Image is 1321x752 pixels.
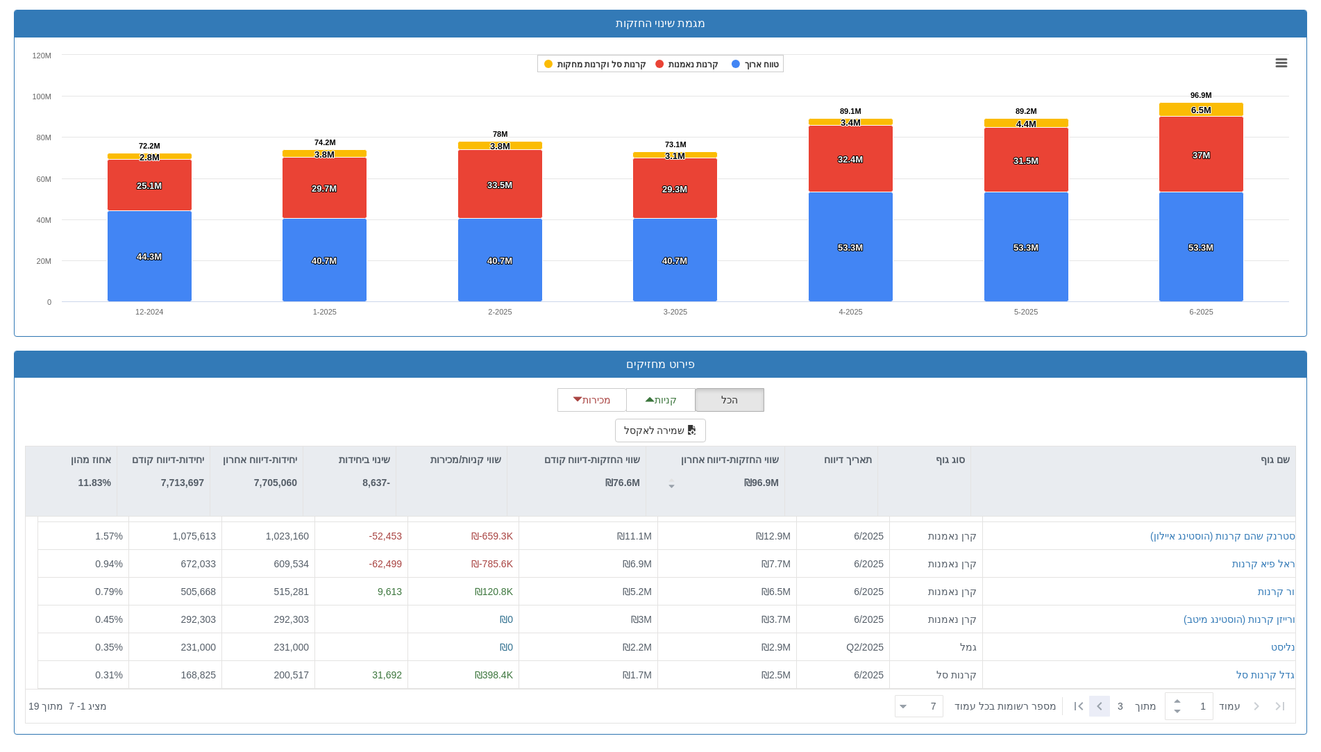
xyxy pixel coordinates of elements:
[1150,529,1302,543] div: פסטרנק שהם קרנות (הוסטינג איילון)
[841,117,861,128] tspan: 3.4M
[500,614,513,625] span: ₪0
[137,251,162,262] tspan: 44.3M
[802,612,884,626] div: 6/2025
[321,557,402,571] div: -62,499
[664,308,687,316] text: 3-2025
[47,298,51,306] text: 0
[971,446,1295,473] div: שם גוף
[695,388,764,412] button: הכל
[762,669,791,680] span: ₪2.5M
[312,183,337,194] tspan: 29.7M
[362,477,390,488] strong: -8,637
[228,585,309,599] div: 515,281
[665,140,687,149] tspan: 73.1M
[1271,640,1302,654] button: אנליסט
[490,141,510,151] tspan: 3.8M
[1013,156,1038,166] tspan: 31.5M
[756,530,791,542] span: ₪12.9M
[1232,557,1302,571] button: הראל פיא קרנות
[28,691,107,721] div: ‏מציג 1 - 7 ‏ מתוך 19
[44,585,123,599] div: 0.79 %
[744,477,779,488] strong: ₪96.9M
[623,558,652,569] span: ₪6.9M
[471,530,513,542] span: ₪-659.3K
[312,256,337,266] tspan: 40.7M
[32,51,51,60] text: 120M
[1236,668,1302,682] button: מגדל קרנות סל
[895,612,977,626] div: קרן נאמנות
[135,529,216,543] div: 1,075,613
[1184,612,1302,626] button: הורייזן קרנות (הוסטינג מיטב)
[161,477,204,488] strong: 7,713,697
[762,558,791,569] span: ₪7.7M
[1188,242,1213,253] tspan: 53.3M
[889,691,1293,721] div: ‏ מתוך
[802,529,884,543] div: 6/2025
[44,640,123,654] div: 0.35 %
[1014,308,1038,316] text: 5-2025
[44,557,123,571] div: 0.94 %
[1190,308,1213,316] text: 6-2025
[615,419,707,442] button: שמירה לאקסל
[314,138,336,147] tspan: 74.2M
[471,558,513,569] span: ₪-785.6K
[623,586,652,597] span: ₪5.2M
[25,358,1296,371] h3: פירוט מחזיקים
[488,308,512,316] text: 2-2025
[623,669,652,680] span: ₪1.7M
[840,107,861,115] tspan: 89.1M
[1118,699,1135,713] span: 3
[557,60,646,69] tspan: קרנות סל וקרנות מחקות
[135,585,216,599] div: 505,668
[132,452,204,467] p: יחידות-דיווח קודם
[228,612,309,626] div: 292,303
[802,585,884,599] div: 6/2025
[605,477,640,488] strong: ₪76.6M
[544,452,640,467] p: שווי החזקות-דיווח קודם
[954,699,1057,713] span: ‏מספר רשומות בכל עמוד
[223,452,297,467] p: יחידות-דיווח אחרון
[135,308,163,316] text: 12-2024
[44,529,123,543] div: 1.57 %
[762,642,791,653] span: ₪2.9M
[254,477,297,488] strong: 7,705,060
[475,586,513,597] span: ₪120.8K
[321,529,402,543] div: -52,453
[785,446,877,473] div: תאריך דיווח
[228,529,309,543] div: 1,023,160
[135,668,216,682] div: 168,825
[78,477,111,488] strong: 11.83%
[339,452,390,467] p: שינוי ביחידות
[665,151,685,161] tspan: 3.1M
[314,149,335,160] tspan: 3.8M
[838,154,863,165] tspan: 32.4M
[135,557,216,571] div: 672,033
[631,614,652,625] span: ₪3M
[681,452,779,467] p: שווי החזקות-דיווח אחרון
[228,640,309,654] div: 231,000
[762,586,791,597] span: ₪6.5M
[1258,585,1302,599] button: מור קרנות
[895,557,977,571] div: קרן נאמנות
[662,184,687,194] tspan: 29.3M
[839,308,862,316] text: 4-2025
[662,256,687,266] tspan: 40.7M
[838,242,863,253] tspan: 53.3M
[487,180,512,190] tspan: 33.5M
[557,388,627,412] button: מכירות
[475,669,513,680] span: ₪398.4K
[44,668,123,682] div: 0.31 %
[1013,242,1038,253] tspan: 53.3M
[139,142,160,150] tspan: 72.2M
[895,668,977,682] div: קרנות סל
[44,612,123,626] div: 0.45 %
[71,452,111,467] p: אחוז מהון
[623,642,652,653] span: ₪2.2M
[895,640,977,654] div: גמל
[802,640,884,654] div: Q2/2025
